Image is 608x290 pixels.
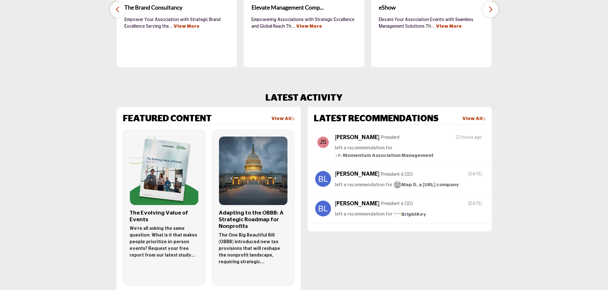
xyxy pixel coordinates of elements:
a: View All [462,116,485,122]
h5: [PERSON_NAME] [335,171,379,178]
span: left a recommendation for [335,145,392,150]
img: image [335,151,343,159]
p: Empower Your Association with Strategic Brand Excellence Serving the [124,17,230,29]
a: View More [173,24,199,29]
p: We're all asking the same question: What is it that makes people prioritize in-person events? Req... [130,225,199,259]
span: Elevate Management Comp... [251,3,357,12]
h3: The Evolving Value of Events [130,210,199,223]
a: imageMomentum Association Management [335,152,434,159]
p: The One Big Beautiful Bill (OBBB) introduced new tax provisions that will reshape the nonprofit l... [219,232,288,265]
img: Logo of 360 Live Media, click to view details [130,137,198,205]
h5: [PERSON_NAME] [335,201,379,208]
h5: [PERSON_NAME] [335,134,379,141]
span: Momentum Association Management [335,153,434,158]
a: View More [436,24,462,29]
h2: LATEST RECOMMENDATIONS [314,114,439,124]
a: imageBrightKey [393,210,426,218]
span: ... [291,24,295,29]
a: View All [271,116,294,122]
span: 22 hours ago [456,134,484,141]
p: President & CEO [381,201,413,207]
img: avtar-image [315,201,331,216]
a: imageMap D, a [URL] company [393,181,459,189]
span: ... [431,24,435,29]
img: avtar-image [315,171,331,187]
img: image [393,210,401,218]
span: ... [169,24,173,29]
span: eShow [379,3,484,12]
h2: FEATURED CONTENT [123,114,212,124]
h2: LATEST ACTIVITY [265,93,343,104]
span: The Brand Consultancy [124,3,230,12]
span: BrightKey [393,212,426,217]
span: [DATE] [468,201,484,207]
span: Map D, a [URL] company [393,182,459,187]
p: Empowering Associations with Strategic Excellence and Global Reach Th [251,17,357,29]
span: left a recommendation for [335,212,392,217]
img: image [393,180,401,188]
p: President [381,134,400,141]
img: avtar-image [315,134,331,150]
span: left a recommendation for [335,182,392,187]
span: [DATE] [468,171,484,178]
h3: Adapting to the OBBB: A Strategic Roadmap for Nonprofits [219,210,288,230]
p: Elevate Your Association Events with Seamless Management Solutions Th [379,17,484,29]
img: Logo of Aprio LLP, click to view details [219,137,287,205]
p: President & CEO [381,171,413,178]
a: View More [296,24,322,29]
